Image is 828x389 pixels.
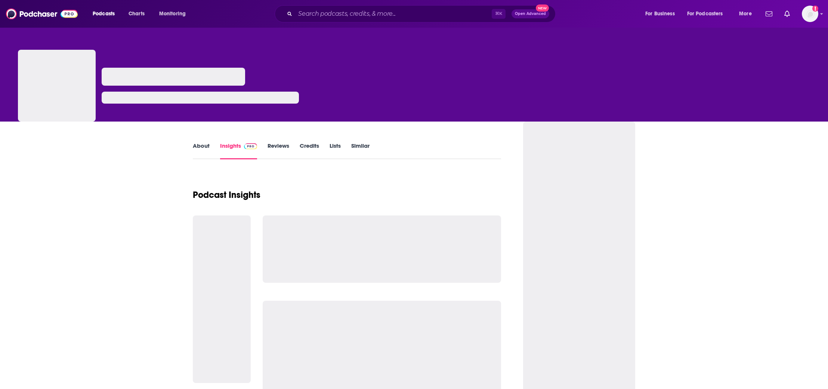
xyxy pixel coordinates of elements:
[802,6,818,22] img: User Profile
[193,142,210,159] a: About
[536,4,549,12] span: New
[492,9,506,19] span: ⌘ K
[300,142,319,159] a: Credits
[282,5,563,22] div: Search podcasts, credits, & more...
[6,7,78,21] img: Podchaser - Follow, Share and Rate Podcasts
[330,142,341,159] a: Lists
[512,9,549,18] button: Open AdvancedNew
[802,6,818,22] span: Logged in as TeszlerPR
[244,143,257,149] img: Podchaser Pro
[515,12,546,16] span: Open Advanced
[763,7,775,20] a: Show notifications dropdown
[87,8,124,20] button: open menu
[193,189,260,200] h1: Podcast Insights
[93,9,115,19] span: Podcasts
[734,8,761,20] button: open menu
[268,142,289,159] a: Reviews
[154,8,195,20] button: open menu
[781,7,793,20] a: Show notifications dropdown
[802,6,818,22] button: Show profile menu
[351,142,370,159] a: Similar
[812,6,818,12] svg: Add a profile image
[124,8,149,20] a: Charts
[739,9,752,19] span: More
[640,8,684,20] button: open menu
[159,9,186,19] span: Monitoring
[129,9,145,19] span: Charts
[682,8,734,20] button: open menu
[645,9,675,19] span: For Business
[687,9,723,19] span: For Podcasters
[220,142,257,159] a: InsightsPodchaser Pro
[295,8,492,20] input: Search podcasts, credits, & more...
